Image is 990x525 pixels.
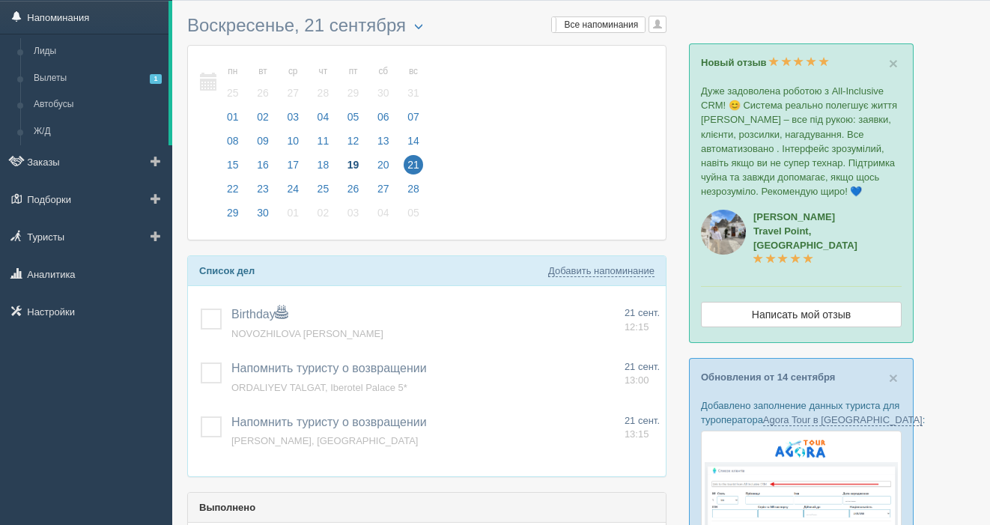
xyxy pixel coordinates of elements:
a: сб 30 [369,57,398,109]
span: 12:15 [625,321,649,333]
span: 24 [283,179,303,198]
span: 06 [374,107,393,127]
span: 1 [150,74,162,84]
a: 01 [219,109,247,133]
span: 27 [374,179,393,198]
a: 05 [399,204,424,228]
p: Дуже задоволена роботою з All-Inclusive CRM! 😊 Система реально полегшує життя [PERSON_NAME] – все... [701,84,902,198]
a: 21 [399,157,424,180]
a: 29 [219,204,247,228]
button: Close [889,55,898,71]
a: Agora Tour в [GEOGRAPHIC_DATA] [763,414,923,426]
span: 27 [283,83,303,103]
span: 13:00 [625,374,649,386]
span: 21 [404,155,423,175]
span: 12 [344,131,363,151]
a: Добавить напоминание [548,265,655,277]
b: Выполнено [199,502,255,513]
a: 17 [279,157,307,180]
small: вт [253,65,273,78]
span: 15 [223,155,243,175]
a: Обновления от 14 сентября [701,371,835,383]
a: 22 [219,180,247,204]
span: 11 [314,131,333,151]
a: NOVOZHILOVA [PERSON_NAME] [231,328,383,339]
span: 28 [314,83,333,103]
a: 02 [309,204,338,228]
a: Лиды [27,38,168,65]
span: 08 [223,131,243,151]
span: 30 [374,83,393,103]
a: 06 [369,109,398,133]
span: 02 [253,107,273,127]
a: ср 27 [279,57,307,109]
a: ORDALIYEV TALGAT, Iberotel Palace 5* [231,382,407,393]
a: 21 сент. 13:00 [625,360,660,388]
span: 01 [223,107,243,127]
span: 20 [374,155,393,175]
a: 19 [339,157,368,180]
a: Напомнить туристу о возвращении [231,362,427,374]
span: 26 [344,179,363,198]
span: [PERSON_NAME], [GEOGRAPHIC_DATA] [231,435,418,446]
small: сб [374,65,393,78]
span: 26 [253,83,273,103]
a: 05 [339,109,368,133]
a: 21 сент. 13:15 [625,414,660,442]
a: вт 26 [249,57,277,109]
a: 26 [339,180,368,204]
a: 03 [339,204,368,228]
small: чт [314,65,333,78]
span: 03 [283,107,303,127]
a: 04 [369,204,398,228]
a: 15 [219,157,247,180]
small: пн [223,65,243,78]
span: 21 сент. [625,415,660,426]
a: [PERSON_NAME]Travel Point, [GEOGRAPHIC_DATA] [753,211,857,265]
span: 29 [223,203,243,222]
span: 19 [344,155,363,175]
a: Автобусы [27,91,168,118]
a: Новый отзыв [701,57,829,68]
span: 16 [253,155,273,175]
span: 10 [283,131,303,151]
span: 17 [283,155,303,175]
a: 23 [249,180,277,204]
span: 07 [404,107,423,127]
a: 20 [369,157,398,180]
span: 21 сент. [625,361,660,372]
span: 21 сент. [625,307,660,318]
a: 21 сент. 12:15 [625,306,660,334]
small: ср [283,65,303,78]
a: 18 [309,157,338,180]
span: Напомнить туристу о возвращении [231,416,427,428]
span: 01 [283,203,303,222]
a: 08 [219,133,247,157]
a: 09 [249,133,277,157]
span: 25 [223,83,243,103]
a: чт 28 [309,57,338,109]
span: 02 [314,203,333,222]
span: 29 [344,83,363,103]
a: 12 [339,133,368,157]
span: 31 [404,83,423,103]
a: Birthday [231,308,288,321]
span: 05 [344,107,363,127]
a: 16 [249,157,277,180]
span: 14 [404,131,423,151]
span: 13 [374,131,393,151]
a: 24 [279,180,307,204]
a: 04 [309,109,338,133]
span: × [889,55,898,72]
a: 01 [279,204,307,228]
span: 04 [314,107,333,127]
small: вс [404,65,423,78]
a: пт 29 [339,57,368,109]
a: 02 [249,109,277,133]
span: × [889,369,898,386]
span: 13:15 [625,428,649,440]
h3: Воскресенье, 21 сентября [187,16,666,37]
